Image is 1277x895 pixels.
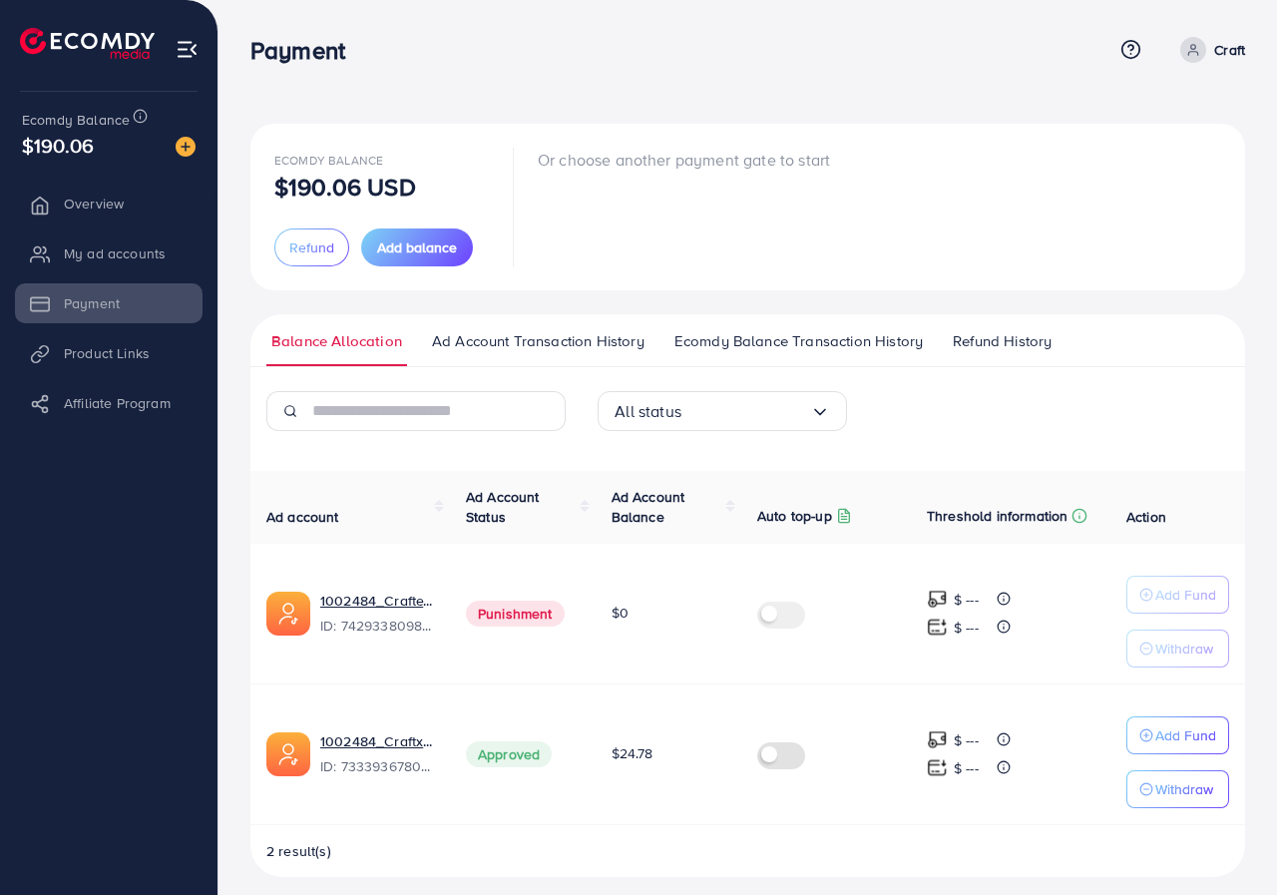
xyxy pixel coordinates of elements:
[22,131,94,160] span: $190.06
[612,603,629,623] span: $0
[954,616,979,640] p: $ ---
[320,591,434,637] div: <span class='underline'>1002484_Craftex2_1729777580175</span></br>7429338098997248001
[274,228,349,266] button: Refund
[320,731,434,751] a: 1002484_Craftxx_1707565240848
[612,743,653,763] span: $24.78
[320,616,434,636] span: ID: 7429338098997248001
[927,504,1067,528] p: Threshold information
[361,228,473,266] button: Add balance
[757,504,832,528] p: Auto top-up
[953,330,1052,352] span: Refund History
[615,396,681,427] span: All status
[22,110,130,130] span: Ecomdy Balance
[466,487,540,527] span: Ad Account Status
[1155,777,1213,801] p: Withdraw
[927,617,948,638] img: top-up amount
[954,588,979,612] p: $ ---
[266,732,310,776] img: ic-ads-acc.e4c84228.svg
[538,148,830,172] p: Or choose another payment gate to start
[1155,583,1216,607] p: Add Fund
[927,589,948,610] img: top-up amount
[1155,637,1213,661] p: Withdraw
[612,487,685,527] span: Ad Account Balance
[320,756,434,776] span: ID: 7333936780338642945
[266,841,331,861] span: 2 result(s)
[927,729,948,750] img: top-up amount
[176,38,199,61] img: menu
[250,36,361,65] h3: Payment
[274,152,383,169] span: Ecomdy Balance
[377,237,457,257] span: Add balance
[176,137,196,157] img: image
[1214,38,1245,62] p: Craft
[1172,37,1245,63] a: Craft
[598,391,847,431] div: Search for option
[266,507,339,527] span: Ad account
[466,601,565,627] span: Punishment
[927,757,948,778] img: top-up amount
[1126,716,1229,754] button: Add Fund
[1126,630,1229,668] button: Withdraw
[681,396,810,427] input: Search for option
[674,330,923,352] span: Ecomdy Balance Transaction History
[271,330,402,352] span: Balance Allocation
[1126,770,1229,808] button: Withdraw
[320,591,434,611] a: 1002484_Craftex2_1729777580175
[466,741,552,767] span: Approved
[289,237,334,257] span: Refund
[266,592,310,636] img: ic-ads-acc.e4c84228.svg
[1155,723,1216,747] p: Add Fund
[954,728,979,752] p: $ ---
[320,731,434,777] div: <span class='underline'>1002484_Craftxx_1707565240848</span></br>7333936780338642945
[20,28,155,59] img: logo
[1126,507,1166,527] span: Action
[274,175,416,199] p: $190.06 USD
[432,330,644,352] span: Ad Account Transaction History
[1126,576,1229,614] button: Add Fund
[954,756,979,780] p: $ ---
